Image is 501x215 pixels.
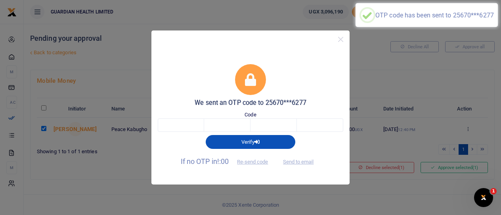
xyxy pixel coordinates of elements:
[335,34,346,45] button: Close
[181,157,275,166] span: If no OTP in
[490,188,497,194] span: 1
[158,99,343,107] h5: We sent an OTP code to 25670***6277
[474,188,493,207] iframe: Intercom live chat
[245,111,256,119] label: Code
[217,157,229,166] span: !:00
[206,135,295,148] button: Verify
[375,11,494,19] div: OTP code has been sent to 25670***6277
